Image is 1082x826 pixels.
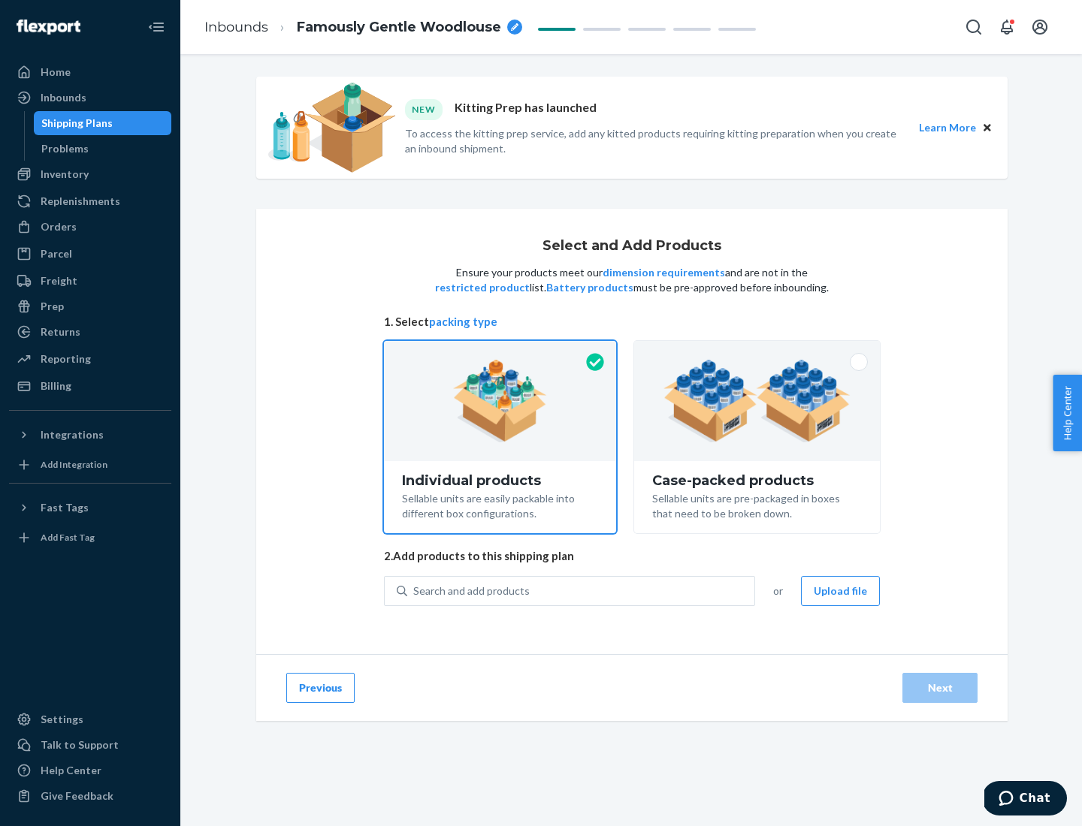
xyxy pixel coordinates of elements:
[141,12,171,42] button: Close Navigation
[41,141,89,156] div: Problems
[435,280,530,295] button: restricted product
[286,673,355,703] button: Previous
[413,583,530,598] div: Search and add products
[384,548,880,564] span: 2. Add products to this shipping plan
[9,189,171,213] a: Replenishments
[9,215,171,239] a: Orders
[41,500,89,515] div: Fast Tags
[9,86,171,110] a: Inbounds
[1053,375,1082,451] button: Help Center
[41,531,95,544] div: Add Fast Tag
[41,458,107,471] div: Add Integration
[41,299,64,314] div: Prep
[543,239,721,254] h1: Select and Add Products
[192,5,534,50] ol: breadcrumbs
[9,784,171,808] button: Give Feedback
[603,265,725,280] button: dimension requirements
[9,60,171,84] a: Home
[9,707,171,731] a: Settings
[434,265,830,295] p: Ensure your products meet our and are not in the list. must be pre-approved before inbounding.
[402,473,598,488] div: Individual products
[773,583,783,598] span: or
[41,116,113,131] div: Shipping Plans
[801,576,880,606] button: Upload file
[41,167,89,182] div: Inventory
[41,273,77,288] div: Freight
[9,269,171,293] a: Freight
[297,18,501,38] span: Famously Gentle Woodlouse
[9,294,171,318] a: Prep
[979,119,996,136] button: Close
[429,314,497,330] button: packing type
[652,488,862,521] div: Sellable units are pre-packaged in boxes that need to be broken down.
[915,680,965,695] div: Next
[9,453,171,477] a: Add Integration
[204,19,268,35] a: Inbounds
[959,12,989,42] button: Open Search Box
[41,737,119,752] div: Talk to Support
[34,111,172,135] a: Shipping Plans
[546,280,633,295] button: Battery products
[984,781,1067,818] iframe: Opens a widget where you can chat to one of our agents
[663,360,851,442] img: case-pack.59cecea509d18c883b923b81aeac6d0b.png
[453,360,547,442] img: individual-pack.facf35554cb0f1810c75b2bd6df2d64e.png
[41,427,104,442] div: Integrations
[9,320,171,344] a: Returns
[652,473,862,488] div: Case-packed products
[902,673,978,703] button: Next
[1025,12,1055,42] button: Open account menu
[9,162,171,186] a: Inventory
[9,733,171,757] button: Talk to Support
[455,99,597,119] p: Kitting Prep has launched
[405,126,905,156] p: To access the kitting prep service, add any kitted products requiring kitting preparation when yo...
[9,423,171,447] button: Integrations
[41,351,91,366] div: Reporting
[41,65,71,80] div: Home
[9,347,171,371] a: Reporting
[9,526,171,550] a: Add Fast Tag
[9,242,171,266] a: Parcel
[41,219,77,234] div: Orders
[41,194,120,209] div: Replenishments
[41,763,101,778] div: Help Center
[9,496,171,520] button: Fast Tags
[9,758,171,782] a: Help Center
[384,314,880,330] span: 1. Select
[41,788,113,803] div: Give Feedback
[402,488,598,521] div: Sellable units are easily packable into different box configurations.
[9,374,171,398] a: Billing
[41,246,72,261] div: Parcel
[41,378,71,393] div: Billing
[405,99,443,119] div: NEW
[41,90,86,105] div: Inbounds
[41,324,80,339] div: Returns
[41,712,83,727] div: Settings
[992,12,1022,42] button: Open notifications
[17,20,80,35] img: Flexport logo
[919,119,976,136] button: Learn More
[34,137,172,161] a: Problems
